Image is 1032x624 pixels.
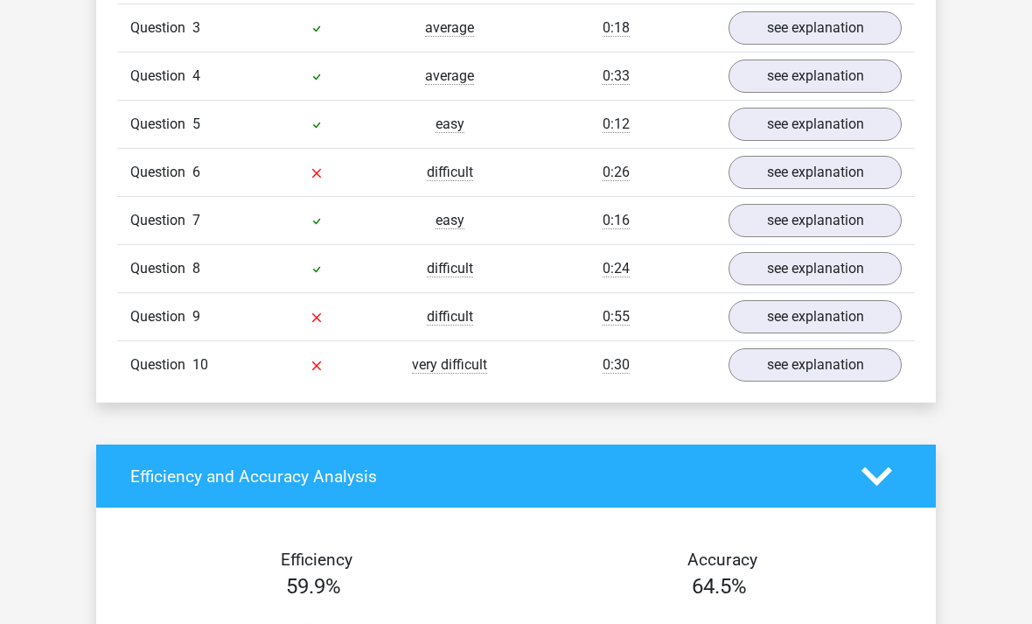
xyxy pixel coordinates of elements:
span: Question [130,66,192,87]
span: difficult [427,164,473,181]
span: very difficult [412,356,487,374]
span: 7 [192,212,200,228]
span: Question [130,162,192,183]
span: 10 [192,356,208,373]
span: 0:24 [603,260,630,277]
span: Question [130,18,192,39]
span: 0:12 [603,116,630,133]
span: 0:30 [603,356,630,374]
span: Question [130,258,192,279]
span: 6 [192,164,200,180]
span: 9 [192,308,200,325]
span: 3 [192,19,200,36]
span: 8 [192,260,200,277]
a: see explanation [729,348,902,382]
span: Question [130,114,192,135]
span: 0:33 [603,67,630,85]
a: see explanation [729,156,902,189]
span: average [425,67,474,85]
span: Question [130,306,192,327]
a: see explanation [729,300,902,333]
span: average [425,19,474,37]
span: easy [436,212,464,229]
span: 0:18 [603,19,630,37]
span: 0:16 [603,212,630,229]
a: see explanation [729,108,902,141]
span: 0:26 [603,164,630,181]
h4: Accuracy [536,550,909,570]
a: see explanation [729,204,902,237]
h4: Efficiency and Accuracy Analysis [130,466,835,487]
span: Question [130,354,192,375]
span: 5 [192,116,200,132]
a: see explanation [729,60,902,93]
span: 64.5% [692,574,747,599]
span: 0:55 [603,308,630,326]
span: 4 [192,67,200,84]
a: see explanation [729,11,902,45]
span: 59.9% [286,574,341,599]
span: easy [436,116,464,133]
span: difficult [427,260,473,277]
h4: Efficiency [130,550,503,570]
span: Question [130,210,192,231]
a: see explanation [729,252,902,285]
span: difficult [427,308,473,326]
